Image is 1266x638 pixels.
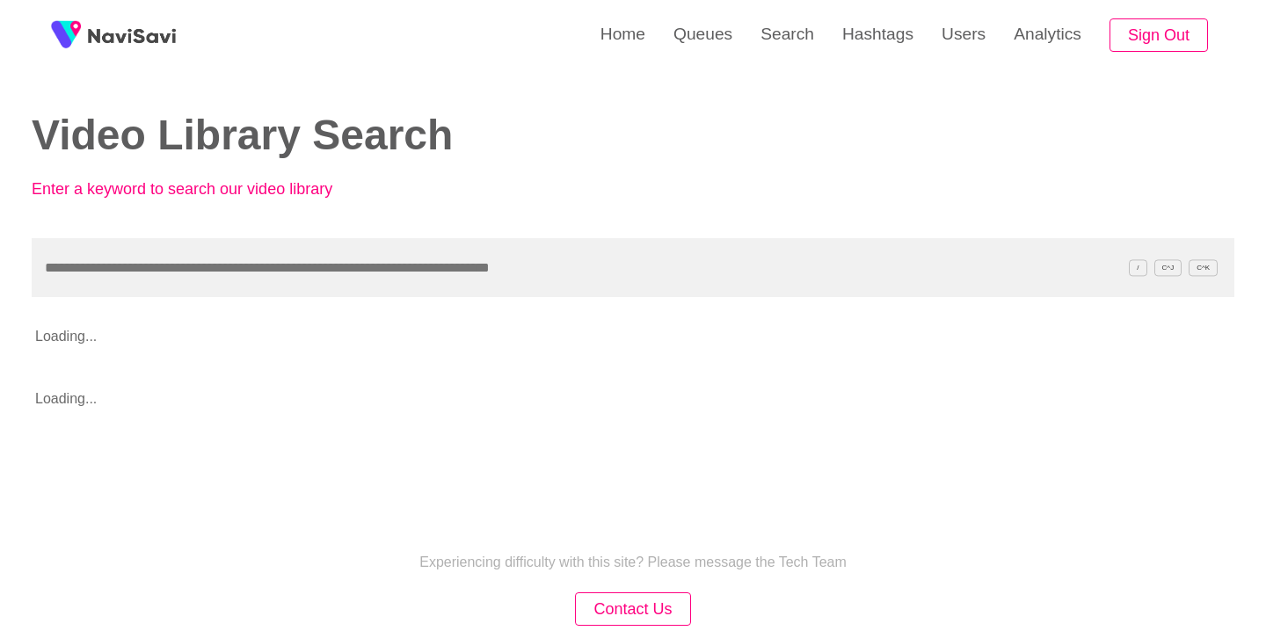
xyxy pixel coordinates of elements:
img: fireSpot [44,13,88,57]
button: Sign Out [1110,18,1208,53]
p: Enter a keyword to search our video library [32,180,418,199]
p: Loading... [32,315,1114,359]
p: Loading... [32,377,1114,421]
img: fireSpot [88,26,176,44]
span: C^J [1154,259,1182,276]
button: Contact Us [575,592,690,627]
p: Experiencing difficulty with this site? Please message the Tech Team [419,555,847,570]
span: C^K [1189,259,1218,276]
a: Contact Us [575,602,690,617]
h2: Video Library Search [32,112,607,159]
span: / [1129,259,1146,276]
